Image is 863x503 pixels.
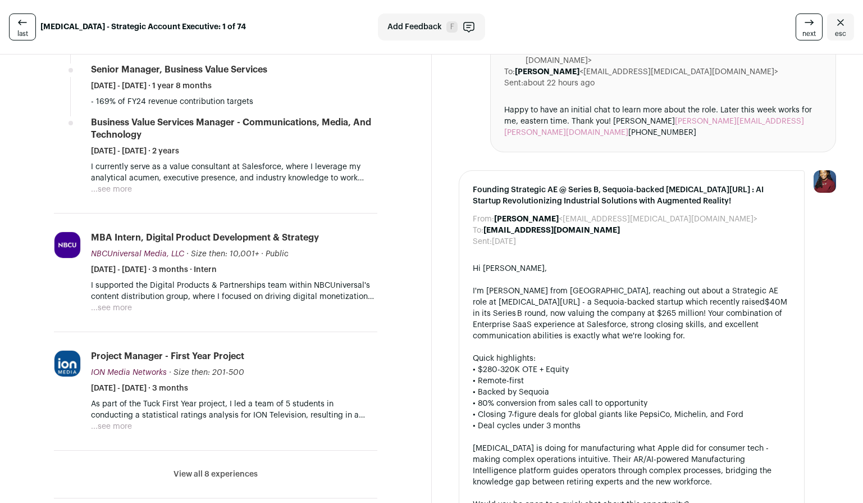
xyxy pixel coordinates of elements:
[91,232,319,244] div: MBA Intern, Digital Product Development & Strategy
[523,78,595,89] dd: about 22 hours ago
[473,263,791,274] div: Hi [PERSON_NAME],
[186,250,259,258] span: · Size then: 10,001+
[473,353,791,364] div: Quick highlights:
[835,29,846,38] span: esc
[494,215,559,223] b: [PERSON_NAME]
[91,350,244,362] div: Project Manager - First Year Project
[494,214,757,225] dd: <[EMAIL_ADDRESS][MEDICAL_DATA][DOMAIN_NAME]>
[91,280,377,302] p: I supported the Digital Products & Partnerships team within NBCUniversal's content distribution g...
[827,13,854,40] a: Close
[473,375,791,387] div: • Remote-first
[814,170,836,193] img: 10010497-medium_jpg
[169,369,244,377] span: · Size then: 201-500
[802,29,816,38] span: next
[387,21,442,33] span: Add Feedback
[91,369,167,377] span: ION Media Networks
[796,13,823,40] a: next
[261,248,263,260] span: ·
[492,236,516,247] dd: [DATE]
[483,226,620,234] b: [EMAIL_ADDRESS][DOMAIN_NAME]
[473,443,791,488] div: [MEDICAL_DATA] is doing for manufacturing what Apple did for consumer tech - making complex opera...
[91,184,132,195] button: ...see more
[446,21,458,33] span: F
[504,44,526,66] dt: From:
[9,13,36,40] a: last
[266,250,289,258] span: Public
[91,96,377,107] p: - 169% of FY24 revenue contribution targets
[473,236,492,247] dt: Sent:
[473,225,483,236] dt: To:
[473,214,494,225] dt: From:
[91,250,184,258] span: NBCUniversal Media, LLC
[91,161,377,184] p: I currently serve as a value consultant at Salesforce, where I leverage my analytical acumen, exe...
[504,117,804,137] a: [PERSON_NAME][EMAIL_ADDRESS][PERSON_NAME][DOMAIN_NAME]
[91,302,132,314] button: ...see more
[17,29,28,38] span: last
[91,264,217,275] span: [DATE] - [DATE] · 3 months · Intern
[515,68,579,76] b: [PERSON_NAME]
[91,398,377,421] p: As part of the Tuck First Year project, I led a team of 5 students in conducting a statistical ra...
[515,66,778,78] dd: <[EMAIL_ADDRESS][MEDICAL_DATA][DOMAIN_NAME]>
[504,105,823,138] div: Happy to have an initial chat to learn more about the role. Later this week works for me, eastern...
[91,80,212,92] span: [DATE] - [DATE] · 1 year 8 months
[91,421,132,432] button: ...see more
[378,13,485,40] button: Add Feedback F
[473,409,791,420] div: • Closing 7-figure deals for global giants like PepsiCo, Michelin, and Ford
[473,420,791,432] div: • Deal cycles under 3 months
[173,469,258,480] button: View all 8 experiences
[504,78,523,89] dt: Sent:
[504,66,515,78] dt: To:
[40,21,246,33] strong: [MEDICAL_DATA] - Strategic Account Executive: 1 of 74
[526,44,823,66] dd: <[PERSON_NAME][EMAIL_ADDRESS][PERSON_NAME][DOMAIN_NAME]>
[473,398,791,409] div: • 80% conversion from sales call to opportunity
[473,184,791,207] span: Founding Strategic AE @ Series B, Sequoia-backed [MEDICAL_DATA][URL] : AI Startup Revolutionizing...
[91,146,179,157] span: [DATE] - [DATE] · 2 years
[91,383,188,394] span: [DATE] - [DATE] · 3 months
[54,351,80,377] img: 1ef3523984ee4376a9cbf89260db84b133bcbd844f83b8cef40aca52700f3339.jpg
[91,64,267,76] div: Senior Manager, Business Value Services
[91,116,377,141] div: Business Value Services Manager - Communications, Media, and Technology
[54,232,80,258] img: e853845d0821b19c13792202e1f16da562fe658d51d1e76d10314eb5339520e4.jpg
[473,364,791,375] div: • $280-320K OTE + Equity
[473,298,787,318] a: $40M in its Series B round
[473,286,791,342] div: I'm [PERSON_NAME] from [GEOGRAPHIC_DATA], reaching out about a Strategic AE role at [MEDICAL_DATA...
[473,387,791,398] div: • Backed by Sequoia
